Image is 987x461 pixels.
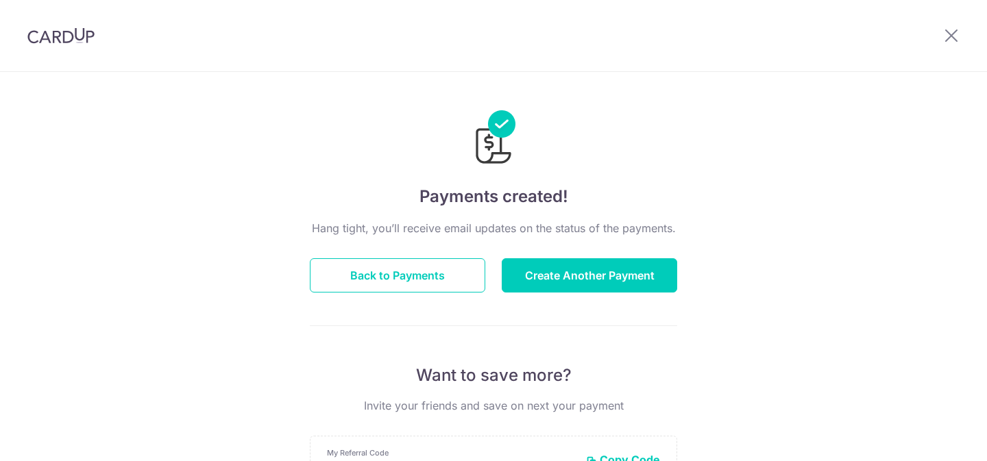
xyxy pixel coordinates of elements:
[310,397,677,414] p: Invite your friends and save on next your payment
[310,184,677,209] h4: Payments created!
[472,110,515,168] img: Payments
[310,220,677,236] p: Hang tight, you’ll receive email updates on the status of the payments.
[27,27,95,44] img: CardUp
[502,258,677,292] button: Create Another Payment
[310,258,485,292] button: Back to Payments
[327,447,575,458] p: My Referral Code
[310,364,677,386] p: Want to save more?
